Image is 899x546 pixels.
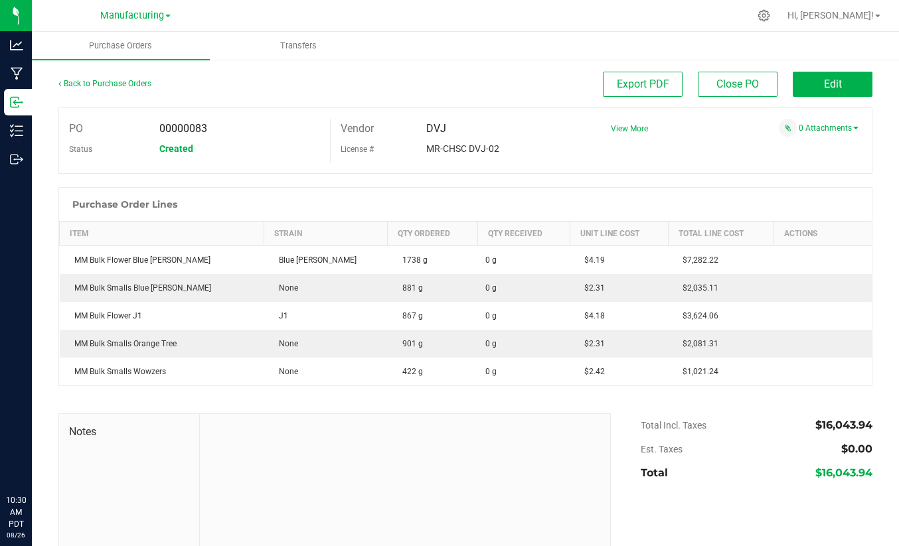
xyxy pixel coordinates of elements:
span: $2,081.31 [676,339,718,348]
span: $1,021.24 [676,367,718,376]
span: $2.42 [578,367,605,376]
span: 901 g [396,339,423,348]
label: License # [341,139,374,159]
th: Qty Ordered [388,222,478,246]
inline-svg: Manufacturing [10,67,23,80]
span: $7,282.22 [676,255,718,265]
th: Actions [774,222,872,246]
div: MM Bulk Flower J1 [68,310,256,322]
a: 0 Attachments [799,123,858,133]
span: None [272,367,298,376]
span: Purchase Orders [71,40,170,52]
span: None [272,283,298,293]
iframe: Resource center [13,440,53,480]
span: MR-CHSC DVJ-02 [426,143,499,154]
span: Edit [824,78,842,90]
a: View More [611,124,648,133]
span: Blue [PERSON_NAME] [272,255,357,265]
span: Close PO [716,78,759,90]
span: Est. Taxes [641,444,683,454]
span: 0 g [485,366,497,377]
inline-svg: Analytics [10,38,23,52]
span: Total [641,466,668,479]
span: 867 g [396,311,423,320]
span: $16,043.94 [815,466,872,479]
span: J1 [272,311,288,320]
span: $3,624.06 [676,311,718,320]
span: 0 g [485,338,497,350]
span: Hi, [PERSON_NAME]! [787,10,874,21]
th: Total Line Cost [668,222,774,246]
span: DVJ [426,122,446,135]
p: 10:30 AM PDT [6,494,26,530]
a: Transfers [210,32,388,60]
div: MM Bulk Smalls Orange Tree [68,338,256,350]
span: 00000083 [159,122,207,135]
button: Edit [793,72,872,97]
div: MM Bulk Smalls Blue [PERSON_NAME] [68,282,256,294]
button: Export PDF [603,72,683,97]
span: Export PDF [617,78,669,90]
div: MM Bulk Flower Blue [PERSON_NAME] [68,254,256,266]
span: 0 g [485,282,497,294]
th: Unit Line Cost [570,222,668,246]
span: 422 g [396,367,423,376]
th: Item [60,222,264,246]
span: $2,035.11 [676,283,718,293]
span: 1738 g [396,255,428,265]
label: PO [69,119,83,139]
span: $0.00 [841,443,872,455]
label: Status [69,139,92,159]
span: Total Incl. Taxes [641,420,706,431]
a: Back to Purchase Orders [58,79,151,88]
inline-svg: Inbound [10,96,23,109]
span: Attach a document [779,119,797,137]
div: MM Bulk Smalls Wowzers [68,366,256,377]
span: 0 g [485,254,497,266]
inline-svg: Inventory [10,124,23,137]
span: $16,043.94 [815,419,872,431]
span: $4.19 [578,255,605,265]
span: Created [159,143,193,154]
h1: Purchase Order Lines [72,199,177,210]
span: $2.31 [578,283,605,293]
span: Notes [69,424,189,440]
a: Purchase Orders [32,32,210,60]
span: None [272,339,298,348]
div: Manage settings [756,9,772,22]
p: 08/26 [6,530,26,540]
span: Manufacturing [100,10,164,21]
label: Vendor [341,119,374,139]
th: Qty Received [477,222,570,246]
th: Strain [264,222,388,246]
span: Transfers [262,40,335,52]
span: 0 g [485,310,497,322]
span: 881 g [396,283,423,293]
span: $2.31 [578,339,605,348]
button: Close PO [698,72,777,97]
span: $4.18 [578,311,605,320]
inline-svg: Outbound [10,153,23,166]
